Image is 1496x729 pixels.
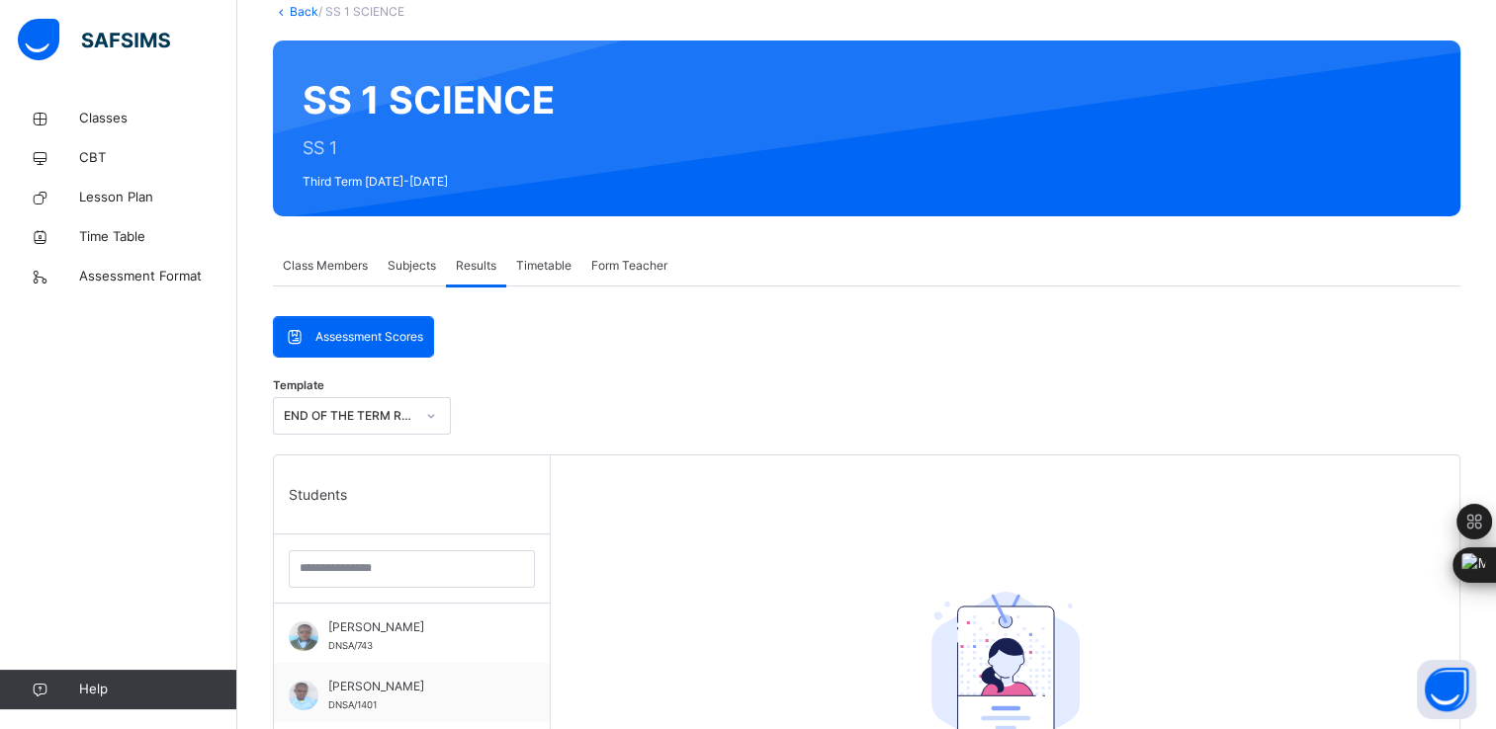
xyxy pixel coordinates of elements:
[289,621,318,651] img: DNSA_743.png
[591,257,667,275] span: Form Teacher
[283,257,368,275] span: Class Members
[516,257,572,275] span: Timetable
[79,148,237,168] span: CBT
[289,681,318,710] img: DNSA_1401.png
[328,699,377,710] span: DNSA/1401
[273,377,324,394] span: Template
[79,109,237,128] span: Classes
[318,4,404,19] span: / SS 1 SCIENCE
[456,257,496,275] span: Results
[79,188,237,207] span: Lesson Plan
[328,640,373,651] span: DNSA/743
[828,541,1184,581] div: Select a Student
[289,484,347,505] span: Students
[284,407,414,425] div: END OF THE TERM REPORT SHEET
[1417,660,1476,719] button: Open asap
[79,267,237,286] span: Assessment Format
[328,618,505,636] span: [PERSON_NAME]
[18,19,170,60] img: safsims
[79,227,237,247] span: Time Table
[79,680,236,699] span: Help
[290,4,318,19] a: Back
[388,257,436,275] span: Subjects
[328,678,505,695] span: [PERSON_NAME]
[315,328,423,346] span: Assessment Scores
